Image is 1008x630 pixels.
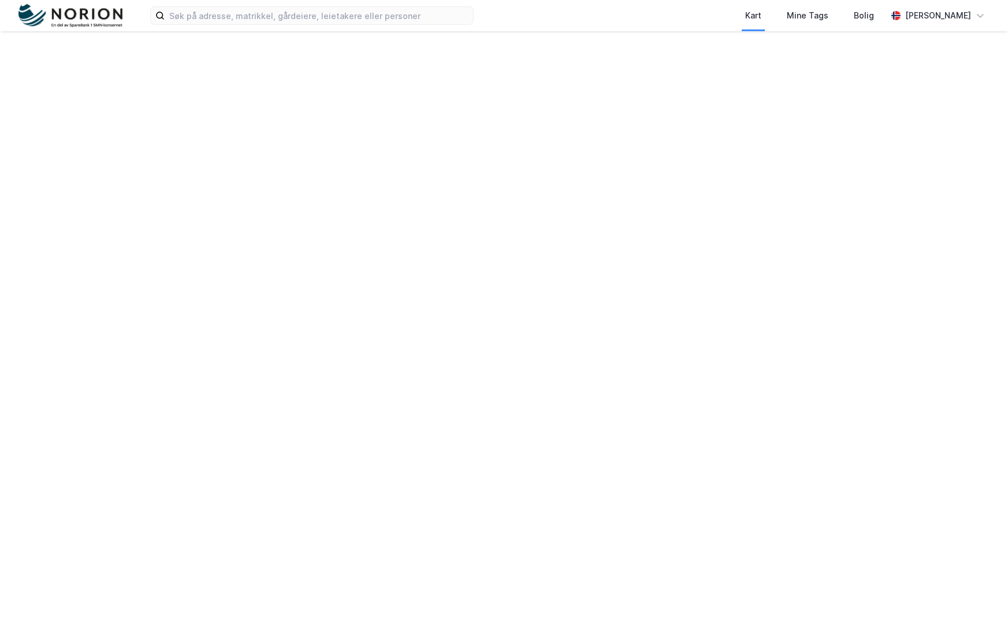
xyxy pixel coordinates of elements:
[905,9,971,23] div: [PERSON_NAME]
[745,9,761,23] div: Kart
[787,9,828,23] div: Mine Tags
[854,9,874,23] div: Bolig
[18,4,122,28] img: norion-logo.80e7a08dc31c2e691866.png
[165,7,473,24] input: Søk på adresse, matrikkel, gårdeiere, leietakere eller personer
